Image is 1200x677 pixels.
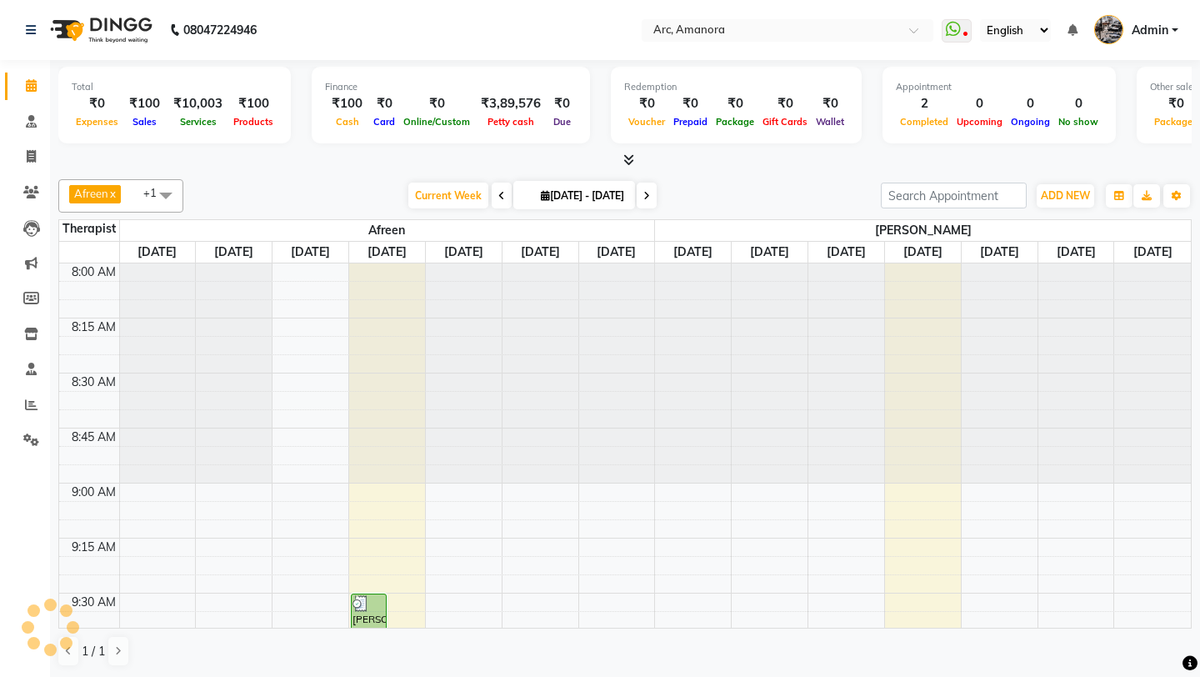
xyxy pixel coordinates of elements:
[120,220,655,241] span: Afreen
[108,187,116,200] a: x
[1054,116,1102,128] span: No show
[758,94,812,113] div: ₹0
[669,94,712,113] div: ₹0
[1132,22,1168,39] span: Admin
[134,242,180,263] a: September 1, 2025
[325,94,369,113] div: ₹100
[669,116,712,128] span: Prepaid
[1054,94,1102,113] div: 0
[369,94,399,113] div: ₹0
[68,263,119,281] div: 8:00 AM
[68,594,119,611] div: 9:30 AM
[128,116,161,128] span: Sales
[812,116,848,128] span: Wallet
[332,116,363,128] span: Cash
[72,94,122,113] div: ₹0
[624,80,848,94] div: Redemption
[624,94,669,113] div: ₹0
[517,242,563,263] a: September 6, 2025
[68,429,119,446] div: 8:45 AM
[325,80,577,94] div: Finance
[176,116,221,128] span: Services
[1037,184,1094,208] button: ADD NEW
[72,80,277,94] div: Total
[399,116,474,128] span: Online/Custom
[143,186,169,199] span: +1
[229,116,277,128] span: Products
[483,116,538,128] span: Petty cash
[593,242,639,263] a: September 7, 2025
[68,318,119,336] div: 8:15 AM
[896,116,952,128] span: Completed
[747,242,792,263] a: September 2, 2025
[74,187,108,200] span: Afreen
[1053,242,1099,263] a: September 6, 2025
[82,643,105,660] span: 1 / 1
[399,94,474,113] div: ₹0
[72,116,122,128] span: Expenses
[183,7,257,53] b: 08047224946
[369,116,399,128] span: Card
[712,94,758,113] div: ₹0
[211,242,257,263] a: September 2, 2025
[952,94,1007,113] div: 0
[68,539,119,556] div: 9:15 AM
[624,116,669,128] span: Voucher
[712,116,758,128] span: Package
[670,242,716,263] a: September 1, 2025
[812,94,848,113] div: ₹0
[1007,94,1054,113] div: 0
[42,7,157,53] img: logo
[547,94,577,113] div: ₹0
[364,242,410,263] a: September 4, 2025
[59,220,119,238] div: Therapist
[441,242,487,263] a: September 5, 2025
[952,116,1007,128] span: Upcoming
[1130,242,1176,263] a: September 7, 2025
[977,242,1022,263] a: September 5, 2025
[68,374,119,391] div: 8:30 AM
[474,94,547,113] div: ₹3,89,576
[896,80,1102,94] div: Appointment
[229,94,277,113] div: ₹100
[537,189,628,202] span: [DATE] - [DATE]
[122,94,167,113] div: ₹100
[896,94,952,113] div: 2
[68,484,119,501] div: 9:00 AM
[167,94,229,113] div: ₹10,003
[408,183,488,208] span: Current Week
[287,242,333,263] a: September 3, 2025
[655,220,1191,241] span: [PERSON_NAME]
[549,116,575,128] span: Due
[758,116,812,128] span: Gift Cards
[1007,116,1054,128] span: Ongoing
[1094,15,1123,44] img: Admin
[1041,189,1090,202] span: ADD NEW
[823,242,869,263] a: September 3, 2025
[900,242,946,263] a: September 4, 2025
[881,183,1027,208] input: Search Appointment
